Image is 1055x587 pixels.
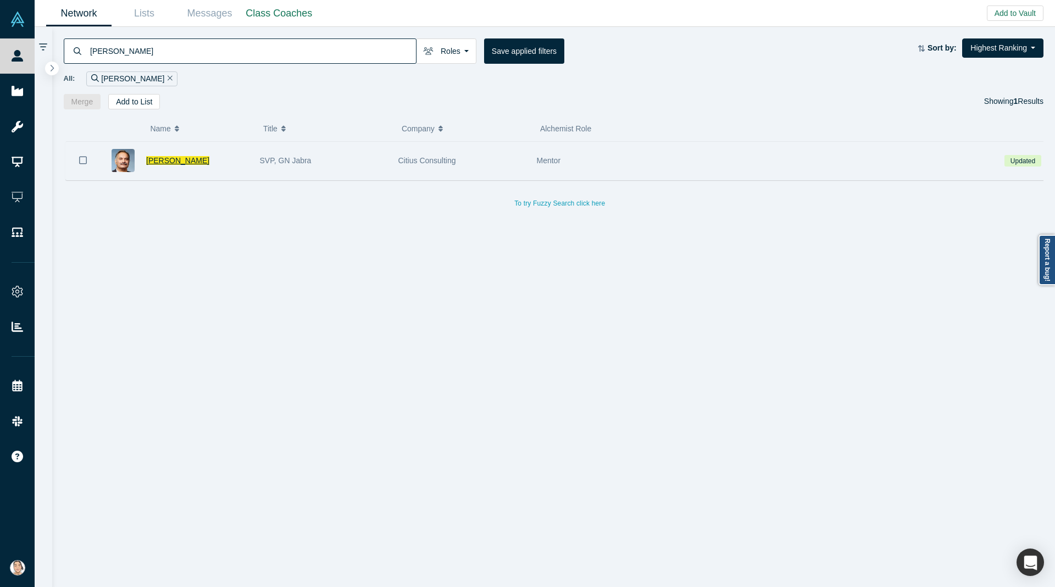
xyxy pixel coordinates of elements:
span: Title [263,117,277,140]
span: Results [1014,97,1043,106]
span: All: [64,73,75,84]
button: Highest Ranking [962,38,1043,58]
a: Report a bug! [1039,235,1055,285]
span: SVP, GN Jabra [260,156,312,165]
strong: 1 [1014,97,1018,106]
a: Messages [177,1,242,26]
button: Remove Filter [164,73,173,85]
div: [PERSON_NAME] [86,71,177,86]
a: Class Coaches [242,1,316,26]
span: Company [402,117,435,140]
input: Search by name, title, company, summary, expertise, investment criteria or topics of focus [89,38,416,64]
img: Natasha Lowery's Account [10,560,25,575]
button: Company [402,117,529,140]
a: Lists [112,1,177,26]
button: Merge [64,94,101,109]
button: Title [263,117,390,140]
a: [PERSON_NAME] [146,156,209,165]
a: Network [46,1,112,26]
img: Alchemist Vault Logo [10,12,25,27]
button: Bookmark [66,141,100,180]
span: Mentor [537,156,561,165]
span: Name [150,117,170,140]
button: Add to Vault [987,5,1043,21]
img: Aurangzeb Khan's Profile Image [112,149,135,172]
button: Add to List [108,94,160,109]
div: Showing [984,94,1043,109]
span: Alchemist Role [540,124,591,133]
span: Updated [1004,155,1041,167]
span: Citius Consulting [398,156,456,165]
button: To try Fuzzy Search click here [507,196,613,211]
strong: Sort by: [928,43,957,52]
button: Name [150,117,252,140]
button: Roles [416,38,476,64]
button: Save applied filters [484,38,564,64]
